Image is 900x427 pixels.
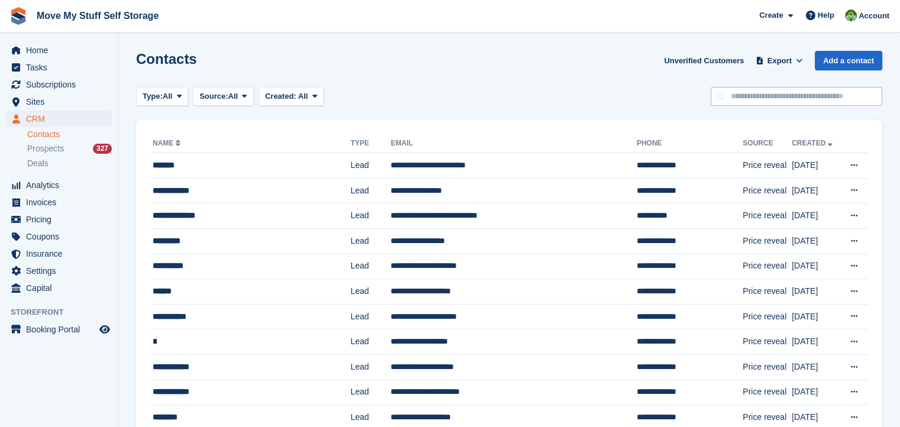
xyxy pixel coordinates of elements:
[350,254,391,279] td: Lead
[27,158,49,169] span: Deals
[26,59,97,76] span: Tasks
[350,354,391,380] td: Lead
[743,304,792,329] td: Price reveal
[792,380,840,405] td: [DATE]
[11,306,118,318] span: Storefront
[743,134,792,153] th: Source
[350,279,391,305] td: Lead
[350,203,391,229] td: Lead
[27,143,112,155] a: Prospects 327
[792,254,840,279] td: [DATE]
[26,245,97,262] span: Insurance
[9,7,27,25] img: stora-icon-8386f47178a22dfd0bd8f6a31ec36ba5ce8667c1dd55bd0f319d3a0aa187defe.svg
[26,93,97,110] span: Sites
[753,51,805,70] button: Export
[26,111,97,127] span: CRM
[26,228,97,245] span: Coupons
[743,203,792,229] td: Price reveal
[228,90,238,102] span: All
[792,153,840,179] td: [DATE]
[792,228,840,254] td: [DATE]
[26,194,97,211] span: Invoices
[98,322,112,337] a: Preview store
[350,329,391,355] td: Lead
[6,177,112,193] a: menu
[743,279,792,305] td: Price reveal
[6,42,112,59] a: menu
[815,51,882,70] a: Add a contact
[637,134,743,153] th: Phone
[6,245,112,262] a: menu
[136,87,188,106] button: Type: All
[845,9,857,21] img: Joel Booth
[743,329,792,355] td: Price reveal
[143,90,163,102] span: Type:
[350,228,391,254] td: Lead
[743,178,792,203] td: Price reveal
[767,55,792,67] span: Export
[743,228,792,254] td: Price reveal
[193,87,254,106] button: Source: All
[6,93,112,110] a: menu
[350,153,391,179] td: Lead
[391,134,636,153] th: Email
[659,51,749,70] a: Unverified Customers
[26,280,97,296] span: Capital
[26,211,97,228] span: Pricing
[6,321,112,338] a: menu
[153,139,183,147] a: Name
[93,144,112,154] div: 327
[163,90,173,102] span: All
[6,59,112,76] a: menu
[6,111,112,127] a: menu
[743,254,792,279] td: Price reveal
[792,203,840,229] td: [DATE]
[350,304,391,329] td: Lead
[743,380,792,405] td: Price reveal
[6,211,112,228] a: menu
[792,279,840,305] td: [DATE]
[199,90,228,102] span: Source:
[27,143,64,154] span: Prospects
[6,263,112,279] a: menu
[26,321,97,338] span: Booking Portal
[27,129,112,140] a: Contacts
[26,177,97,193] span: Analytics
[743,354,792,380] td: Price reveal
[350,134,391,153] th: Type
[792,354,840,380] td: [DATE]
[298,92,308,101] span: All
[26,76,97,93] span: Subscriptions
[32,6,163,25] a: Move My Stuff Self Storage
[26,263,97,279] span: Settings
[6,280,112,296] a: menu
[792,329,840,355] td: [DATE]
[350,380,391,405] td: Lead
[792,178,840,203] td: [DATE]
[27,157,112,170] a: Deals
[818,9,834,21] span: Help
[265,92,296,101] span: Created:
[259,87,324,106] button: Created: All
[136,51,197,67] h1: Contacts
[6,76,112,93] a: menu
[759,9,783,21] span: Create
[350,178,391,203] td: Lead
[792,304,840,329] td: [DATE]
[743,153,792,179] td: Price reveal
[6,228,112,245] a: menu
[859,10,889,22] span: Account
[26,42,97,59] span: Home
[6,194,112,211] a: menu
[792,139,835,147] a: Created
